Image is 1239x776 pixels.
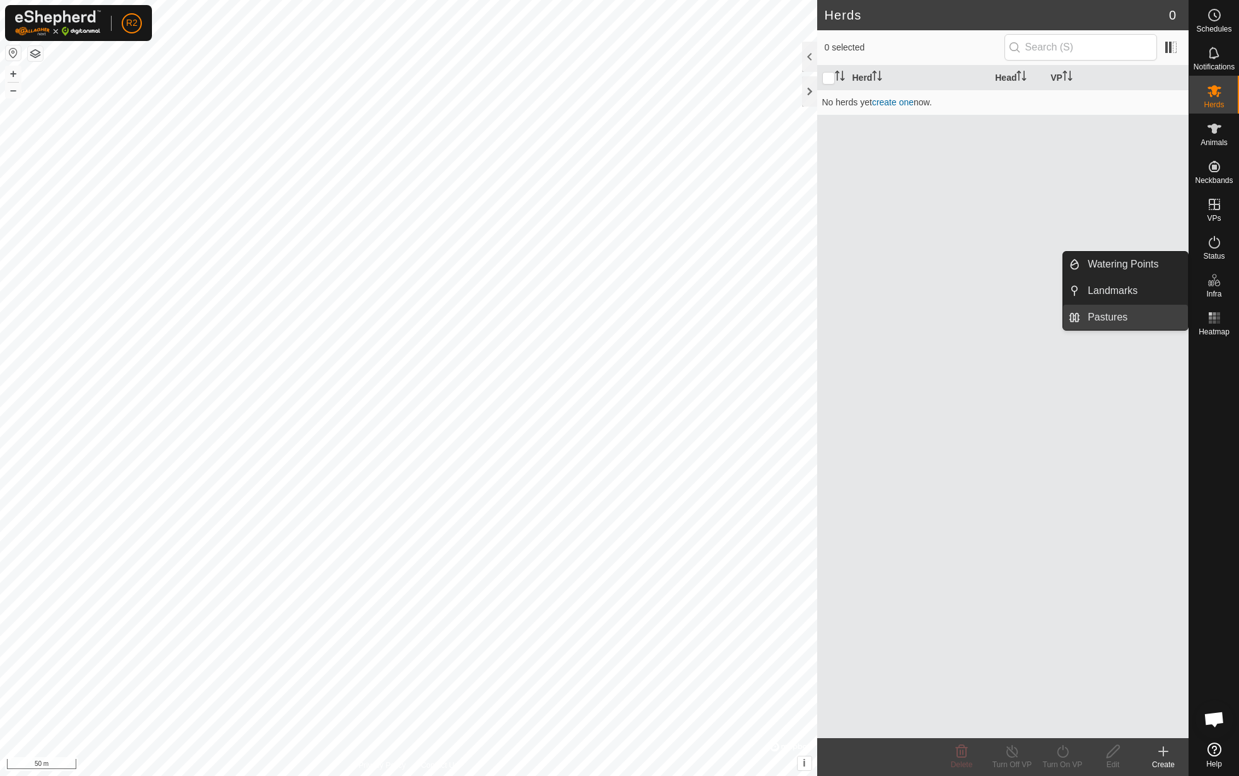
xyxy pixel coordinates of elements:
a: Help [1189,738,1239,773]
li: Pastures [1063,305,1188,330]
span: Schedules [1196,25,1231,33]
th: VP [1045,66,1189,90]
a: Privacy Policy [359,760,406,771]
span: VPs [1207,215,1221,222]
div: Turn On VP [1037,759,1088,770]
th: Head [990,66,1045,90]
th: Herd [847,66,991,90]
a: Watering Points [1080,252,1188,277]
button: i [798,756,811,770]
span: R2 [126,16,137,30]
a: Contact Us [421,760,458,771]
span: Pastures [1088,310,1127,325]
a: Landmarks [1080,278,1188,303]
div: Turn Off VP [987,759,1037,770]
span: Heatmap [1199,328,1230,336]
span: Delete [951,760,973,769]
button: + [6,66,21,81]
td: No herds yet now. [817,90,1189,115]
span: Herds [1204,101,1224,109]
div: Edit [1088,759,1138,770]
a: Pastures [1080,305,1188,330]
span: Neckbands [1195,177,1233,184]
div: Create [1138,759,1189,770]
span: Notifications [1194,63,1235,71]
span: Landmarks [1088,283,1137,298]
div: Aprire la chat [1195,700,1233,738]
span: Animals [1201,139,1228,146]
input: Search (S) [1004,34,1157,61]
li: Landmarks [1063,278,1188,303]
span: Watering Points [1088,257,1158,272]
a: create one [872,97,914,107]
p-sorticon: Activate to sort [872,73,882,83]
p-sorticon: Activate to sort [835,73,845,83]
span: 0 selected [825,41,1004,54]
img: Gallagher Logo [15,10,101,36]
button: Reset Map [6,45,21,61]
p-sorticon: Activate to sort [1062,73,1073,83]
span: Infra [1206,290,1221,298]
span: i [803,758,805,768]
h2: Herds [825,8,1169,23]
span: Status [1203,252,1224,260]
button: – [6,83,21,98]
span: 0 [1169,6,1176,25]
span: Help [1206,760,1222,768]
li: Watering Points [1063,252,1188,277]
button: Map Layers [28,46,43,61]
p-sorticon: Activate to sort [1016,73,1027,83]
